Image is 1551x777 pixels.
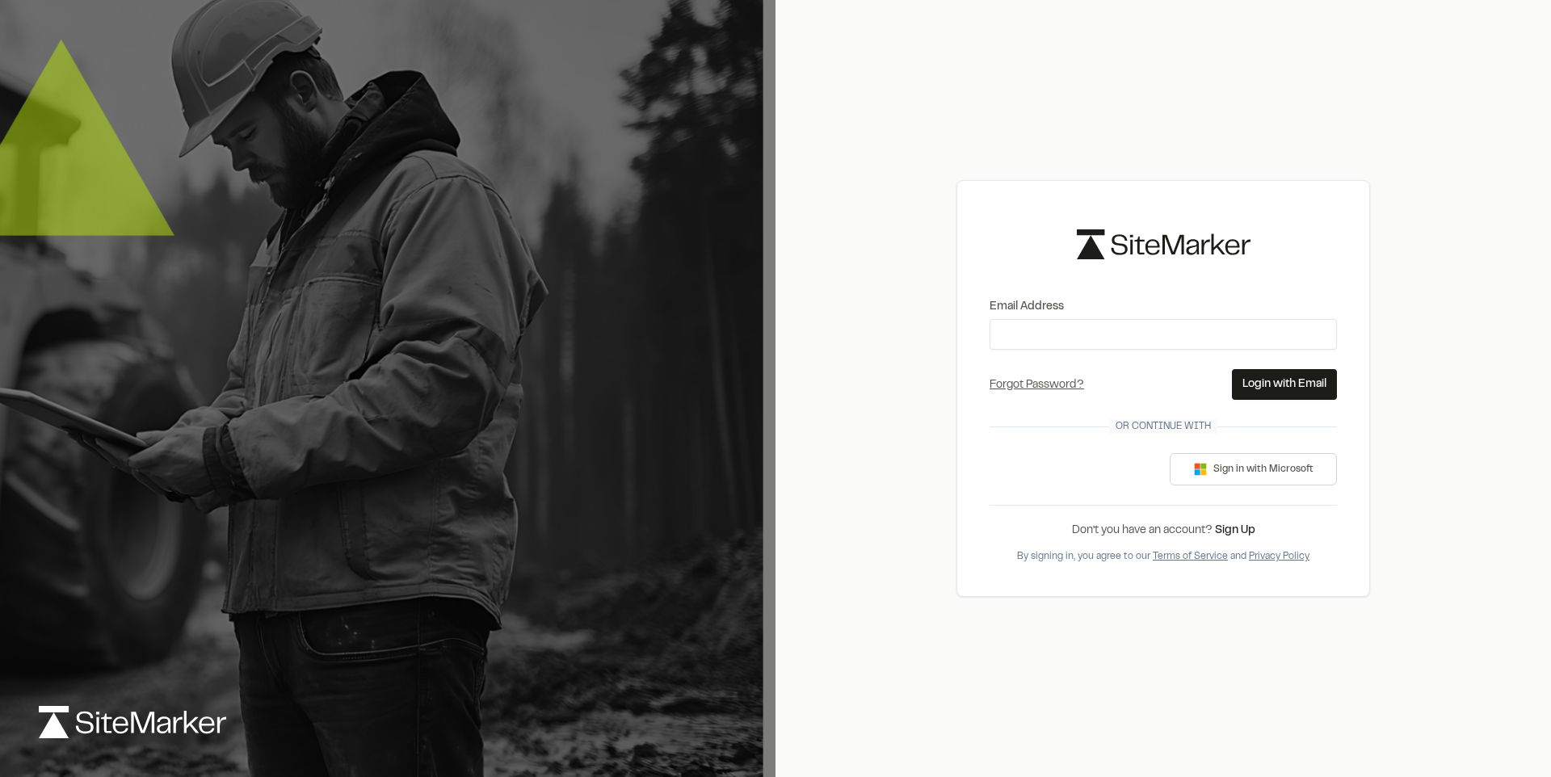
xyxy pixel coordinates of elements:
span: Or continue with [1109,419,1217,434]
button: Login with Email [1232,369,1337,400]
label: Email Address [990,298,1337,316]
button: Sign in with Microsoft [1170,453,1337,485]
button: Privacy Policy [1249,549,1309,564]
div: By signing in, you agree to our and [990,549,1337,564]
a: Forgot Password? [990,380,1084,390]
a: Sign Up [1215,526,1255,535]
button: Terms of Service [1153,549,1228,564]
iframe: Sign in with Google Button [981,451,1159,487]
div: Don’t you have an account? [990,522,1337,540]
img: logo-white-rebrand.svg [39,706,226,738]
img: logo-black-rebrand.svg [1077,229,1250,259]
